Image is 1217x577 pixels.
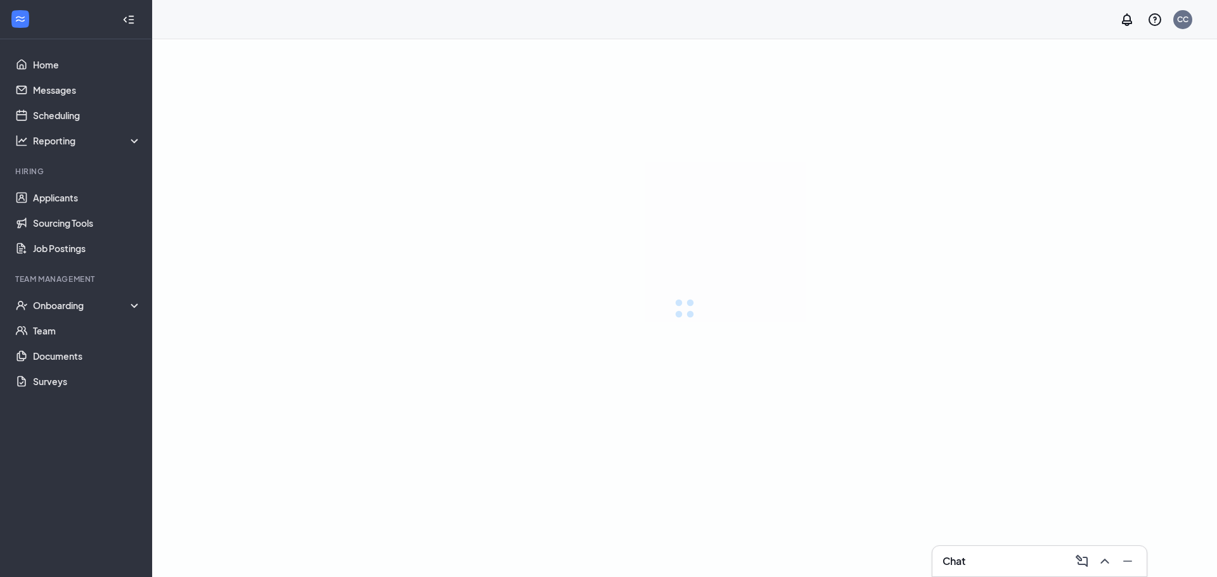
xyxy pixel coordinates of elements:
[33,318,141,343] a: Team
[33,343,141,369] a: Documents
[14,13,27,25] svg: WorkstreamLogo
[33,299,142,312] div: Onboarding
[1177,14,1188,25] div: CC
[1093,551,1114,571] button: ChevronUp
[1119,12,1135,27] svg: Notifications
[33,77,141,103] a: Messages
[1074,554,1090,569] svg: ComposeMessage
[1120,554,1135,569] svg: Minimize
[122,13,135,26] svg: Collapse
[1116,551,1137,571] button: Minimize
[33,369,141,394] a: Surveys
[33,210,141,236] a: Sourcing Tools
[15,274,139,284] div: Team Management
[15,299,28,312] svg: UserCheck
[33,236,141,261] a: Job Postings
[33,185,141,210] a: Applicants
[33,103,141,128] a: Scheduling
[15,166,139,177] div: Hiring
[943,554,965,568] h3: Chat
[1147,12,1162,27] svg: QuestionInfo
[1071,551,1091,571] button: ComposeMessage
[33,52,141,77] a: Home
[1097,554,1112,569] svg: ChevronUp
[33,134,142,147] div: Reporting
[15,134,28,147] svg: Analysis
